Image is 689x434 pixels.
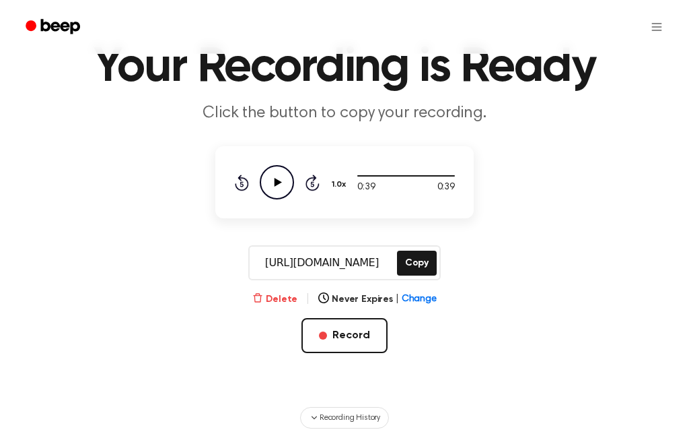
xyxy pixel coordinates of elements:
[86,102,603,125] p: Click the button to copy your recording.
[641,11,673,43] button: Open menu
[252,292,297,307] button: Delete
[16,43,673,92] h1: Your Recording is Ready
[437,181,455,195] span: 0:39
[300,407,389,429] button: Recording History
[357,181,375,195] span: 0:39
[301,318,387,353] button: Record
[320,412,380,424] span: Recording History
[305,291,310,307] span: |
[16,14,92,40] a: Beep
[396,292,399,307] span: |
[397,251,437,276] button: Copy
[318,292,437,307] button: Never Expires|Change
[402,292,437,307] span: Change
[330,173,351,196] button: 1.0x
